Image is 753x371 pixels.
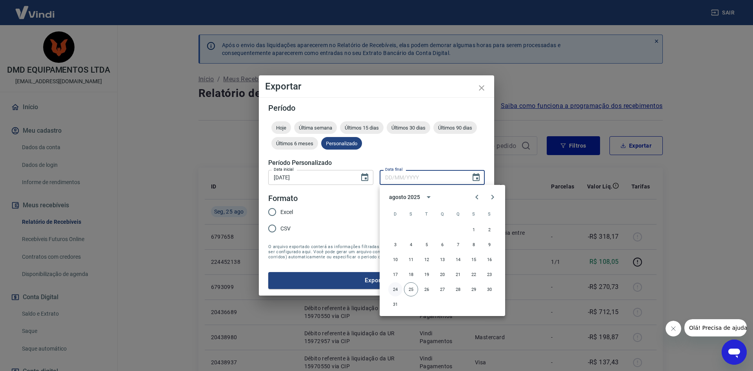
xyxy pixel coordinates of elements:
[389,193,420,201] div: agosto 2025
[268,193,298,204] legend: Formato
[387,125,430,131] span: Últimos 30 dias
[5,5,66,12] span: Olá! Precisa de ajuda?
[280,208,293,216] span: Excel
[482,238,497,252] button: 9
[469,189,485,205] button: Previous month
[380,170,465,185] input: DD/MM/YYYY
[268,159,485,167] h5: Período Personalizado
[420,267,434,281] button: 19
[666,321,681,336] iframe: Fechar mensagem
[451,206,465,222] span: quinta-feira
[294,125,337,131] span: Última semana
[388,267,402,281] button: 17
[420,238,434,252] button: 5
[485,189,500,205] button: Next month
[404,252,418,267] button: 11
[422,190,435,204] button: calendar view is open, switch to year view
[433,121,477,134] div: Últimos 90 dias
[404,267,418,281] button: 18
[684,319,747,336] iframe: Mensagem da empresa
[280,225,291,233] span: CSV
[482,267,497,281] button: 23
[482,282,497,296] button: 30
[388,252,402,267] button: 10
[404,206,418,222] span: segunda-feira
[467,238,481,252] button: 8
[482,252,497,267] button: 16
[387,121,430,134] div: Últimos 30 dias
[435,282,449,296] button: 27
[451,252,465,267] button: 14
[388,297,402,311] button: 31
[472,79,491,97] button: close
[420,282,434,296] button: 26
[467,252,481,267] button: 15
[451,238,465,252] button: 7
[271,121,291,134] div: Hoje
[271,137,318,150] div: Últimos 6 meses
[321,137,362,150] div: Personalizado
[420,252,434,267] button: 12
[722,340,747,365] iframe: Botão para abrir a janela de mensagens
[268,104,485,112] h5: Período
[388,282,402,296] button: 24
[388,238,402,252] button: 3
[271,125,291,131] span: Hoje
[467,223,481,237] button: 1
[294,121,337,134] div: Última semana
[388,206,402,222] span: domingo
[265,82,488,91] h4: Exportar
[435,206,449,222] span: quarta-feira
[467,282,481,296] button: 29
[467,206,481,222] span: sexta-feira
[468,170,484,185] button: Choose date
[271,141,318,146] span: Últimos 6 meses
[385,166,403,172] label: Data final
[268,170,354,185] input: DD/MM/YYYY
[451,282,465,296] button: 28
[268,244,485,260] span: O arquivo exportado conterá as informações filtradas na tela anterior com exceção do período que ...
[357,170,373,185] button: Choose date, selected date is 22 de ago de 2025
[404,238,418,252] button: 4
[435,267,449,281] button: 20
[451,267,465,281] button: 21
[482,223,497,237] button: 2
[420,206,434,222] span: terça-feira
[340,125,384,131] span: Últimos 15 dias
[433,125,477,131] span: Últimos 90 dias
[268,272,485,289] button: Exportar
[467,267,481,281] button: 22
[482,206,497,222] span: sábado
[274,166,294,172] label: Data inicial
[404,282,418,296] button: 25
[340,121,384,134] div: Últimos 15 dias
[435,238,449,252] button: 6
[321,141,362,146] span: Personalizado
[435,252,449,267] button: 13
